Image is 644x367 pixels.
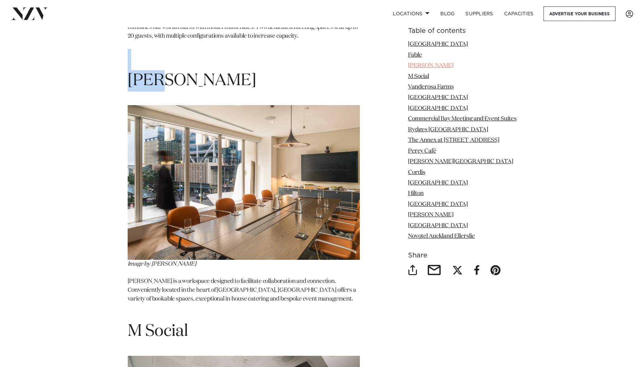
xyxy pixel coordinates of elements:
[387,6,435,21] a: Locations
[408,148,436,154] a: Percy Café
[408,169,425,175] a: Cordis
[408,212,454,218] a: [PERSON_NAME]
[544,6,615,21] a: Advertise your business
[128,277,360,313] p: [PERSON_NAME] is a workspace designed to facilitate collaboration and connection. Conveniently lo...
[128,49,360,92] h1: [PERSON_NAME]
[408,191,424,196] a: Hilton
[408,180,468,186] a: [GEOGRAPHIC_DATA]
[408,105,468,111] a: [GEOGRAPHIC_DATA]
[408,252,517,259] h6: Share
[408,95,468,100] a: [GEOGRAPHIC_DATA]
[408,159,513,165] a: [PERSON_NAME][GEOGRAPHIC_DATA]
[408,223,468,228] a: [GEOGRAPHIC_DATA]
[408,116,517,122] a: Commercial Bay Meeting and Event Suites
[408,73,429,79] a: M Social
[460,6,498,21] a: SUPPLIERS
[408,41,468,47] a: [GEOGRAPHIC_DATA]
[128,261,196,267] em: Image by [PERSON_NAME]
[408,27,517,35] h6: Table of contents
[408,201,468,207] a: [GEOGRAPHIC_DATA]
[11,7,48,20] img: nzv-logo.png
[435,6,460,21] a: BLOG
[408,233,475,239] a: Novotel Auckland Ellerslie
[408,63,454,69] a: [PERSON_NAME]
[499,6,539,21] a: Capacities
[128,321,360,342] h1: M Social
[408,137,499,143] a: The Annex at [STREET_ADDRESS]
[408,127,488,133] a: Rydges [GEOGRAPHIC_DATA]
[408,52,422,58] a: Fable
[408,84,454,90] a: Vanderosa Farms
